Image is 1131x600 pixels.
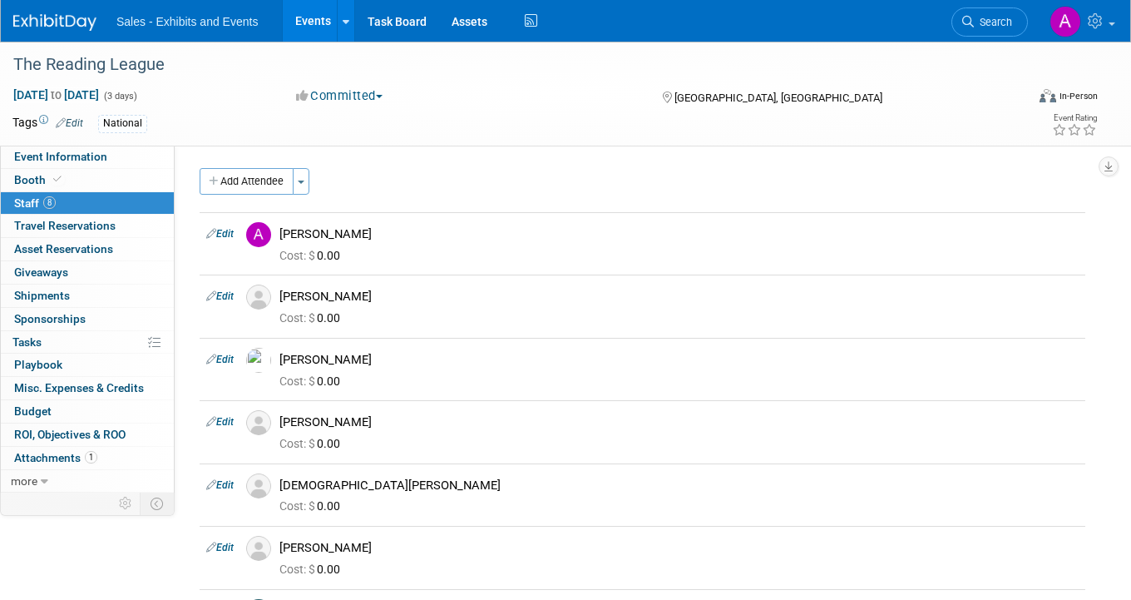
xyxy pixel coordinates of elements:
span: Tasks [12,335,42,349]
img: Associate-Profile-5.png [246,285,271,310]
span: Cost: $ [279,374,317,388]
span: Asset Reservations [14,242,113,255]
a: Staff8 [1,192,174,215]
a: Edit [206,542,234,553]
a: Asset Reservations [1,238,174,260]
span: Booth [14,173,65,186]
span: Sponsorships [14,312,86,325]
span: more [11,474,37,488]
span: Cost: $ [279,499,317,513]
div: In-Person [1059,90,1098,102]
a: Edit [56,117,83,129]
span: 8 [43,196,56,209]
div: National [98,115,147,132]
a: Edit [206,290,234,302]
span: Playbook [14,358,62,371]
span: 1 [85,451,97,464]
span: Staff [14,196,56,210]
span: Cost: $ [279,311,317,325]
span: 0.00 [279,437,347,450]
a: Search [951,7,1028,37]
img: A.jpg [246,222,271,247]
a: Sponsorships [1,308,174,330]
a: Giveaways [1,261,174,284]
a: Edit [206,416,234,428]
div: [PERSON_NAME] [279,226,1079,242]
span: Sales - Exhibits and Events [116,15,258,28]
span: Shipments [14,289,70,302]
span: ROI, Objectives & ROO [14,428,126,441]
img: Associate-Profile-5.png [246,410,271,435]
span: (3 days) [102,91,137,102]
span: Misc. Expenses & Credits [14,381,144,394]
a: Playbook [1,354,174,376]
span: Attachments [14,451,97,464]
a: Edit [206,228,234,240]
a: Edit [206,479,234,491]
td: Toggle Event Tabs [141,493,175,514]
span: Cost: $ [279,249,317,262]
div: The Reading League [7,50,1005,80]
span: Giveaways [14,265,68,279]
img: Associate-Profile-5.png [246,474,271,498]
td: Personalize Event Tab Strip [111,493,141,514]
div: [PERSON_NAME] [279,414,1079,430]
a: Attachments1 [1,447,174,469]
span: Search [974,16,1012,28]
img: Alexandra Horne [1050,6,1081,37]
a: Booth [1,169,174,191]
div: [PERSON_NAME] [279,540,1079,556]
a: Event Information [1,146,174,168]
a: more [1,470,174,493]
div: [PERSON_NAME] [279,289,1079,305]
div: Event Rating [1052,114,1097,122]
span: Event Information [14,150,107,163]
img: Associate-Profile-5.png [246,536,271,561]
div: [DEMOGRAPHIC_DATA][PERSON_NAME] [279,478,1079,493]
i: Booth reservation complete [53,175,62,184]
a: ROI, Objectives & ROO [1,424,174,446]
span: Cost: $ [279,437,317,450]
span: 0.00 [279,499,347,513]
span: to [48,88,64,102]
span: Budget [14,404,52,418]
a: Budget [1,400,174,423]
span: 0.00 [279,249,347,262]
a: Tasks [1,331,174,354]
span: 0.00 [279,563,347,576]
span: 0.00 [279,374,347,388]
a: Travel Reservations [1,215,174,237]
div: Event Format [938,87,1099,112]
img: ExhibitDay [13,14,96,31]
a: Misc. Expenses & Credits [1,377,174,399]
td: Tags [12,114,83,133]
span: Cost: $ [279,563,317,576]
button: Add Attendee [200,168,294,195]
div: [PERSON_NAME] [279,352,1079,368]
a: Shipments [1,285,174,307]
span: [DATE] [DATE] [12,87,100,102]
img: Format-Inperson.png [1040,89,1056,102]
span: [GEOGRAPHIC_DATA], [GEOGRAPHIC_DATA] [674,92,882,104]
a: Edit [206,354,234,365]
span: Travel Reservations [14,219,116,232]
button: Committed [290,87,389,105]
span: 0.00 [279,311,347,325]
